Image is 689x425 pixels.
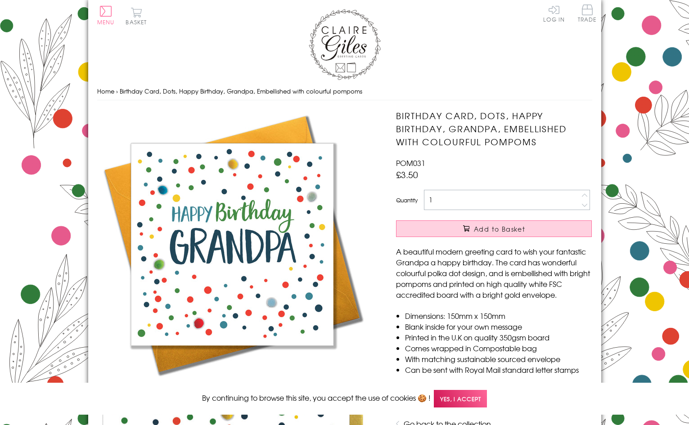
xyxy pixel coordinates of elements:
[405,321,592,332] li: Blank inside for your own message
[97,6,115,25] button: Menu
[405,332,592,343] li: Printed in the U.K on quality 350gsm board
[396,196,418,204] label: Quantity
[97,87,114,95] a: Home
[396,157,425,168] span: POM031
[97,18,115,26] span: Menu
[434,390,487,407] span: Yes, I accept
[405,343,592,353] li: Comes wrapped in Compostable bag
[116,87,118,95] span: ›
[396,220,592,237] button: Add to Basket
[97,82,592,101] nav: breadcrumbs
[120,87,362,95] span: Birthday Card, Dots, Happy Birthday, Grandpa, Embellished with colourful pompoms
[474,224,525,233] span: Add to Basket
[396,109,592,148] h1: Birthday Card, Dots, Happy Birthday, Grandpa, Embellished with colourful pompoms
[578,4,597,24] a: Trade
[396,168,418,181] span: £3.50
[578,4,597,22] span: Trade
[405,364,592,375] li: Can be sent with Royal Mail standard letter stamps
[309,9,381,80] img: Claire Giles Greetings Cards
[396,246,592,300] p: A beautiful modern greeting card to wish your fantastic Grandpa a happy birthday. The card has wo...
[97,109,367,379] img: Birthday Card, Dots, Happy Birthday, Grandpa, Embellished with colourful pompoms
[124,7,149,25] button: Basket
[405,310,592,321] li: Dimensions: 150mm x 150mm
[405,353,592,364] li: With matching sustainable sourced envelope
[543,4,565,22] a: Log In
